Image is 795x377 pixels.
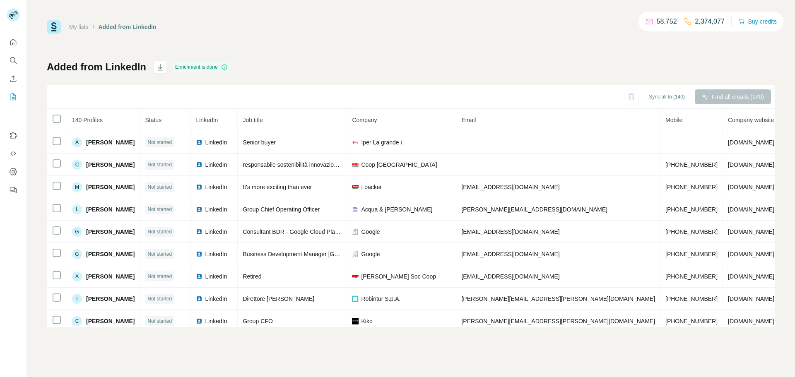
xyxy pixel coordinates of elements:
[361,295,400,303] span: Robintur S.p.A.
[361,250,380,258] span: Google
[243,117,263,123] span: Job title
[196,139,202,146] img: LinkedIn logo
[352,206,359,213] img: company-logo
[243,228,400,235] span: Consultant BDR - Google Cloud Platform by Teleperformance
[72,204,82,214] div: L
[695,17,725,26] p: 2,374,077
[665,161,718,168] span: [PHONE_NUMBER]
[173,62,230,72] div: Enrichment is done
[147,317,172,325] span: Not started
[147,139,172,146] span: Not started
[196,161,202,168] img: LinkedIn logo
[196,273,202,280] img: LinkedIn logo
[461,318,655,324] span: [PERSON_NAME][EMAIL_ADDRESS][PERSON_NAME][DOMAIN_NAME]
[72,227,82,237] div: G
[205,161,227,169] span: LinkedIn
[86,317,135,325] span: [PERSON_NAME]
[7,128,20,143] button: Use Surfe on LinkedIn
[461,206,607,213] span: [PERSON_NAME][EMAIL_ADDRESS][DOMAIN_NAME]
[196,184,202,190] img: LinkedIn logo
[461,228,559,235] span: [EMAIL_ADDRESS][DOMAIN_NAME]
[7,89,20,104] button: My lists
[47,20,61,34] img: Surfe Logo
[72,316,82,326] div: C
[352,161,359,168] img: company-logo
[7,35,20,50] button: Quick start
[649,93,685,101] span: Sync all to (140)
[205,138,227,146] span: LinkedIn
[7,53,20,68] button: Search
[738,16,777,27] button: Buy credits
[352,184,359,190] img: company-logo
[86,295,135,303] span: [PERSON_NAME]
[196,251,202,257] img: LinkedIn logo
[243,206,320,213] span: Group Chief Operating Officer
[665,228,718,235] span: [PHONE_NUMBER]
[461,117,476,123] span: Email
[86,228,135,236] span: [PERSON_NAME]
[665,206,718,213] span: [PHONE_NUMBER]
[99,23,157,31] div: Added from LinkedIn
[665,251,718,257] span: [PHONE_NUMBER]
[86,138,135,146] span: [PERSON_NAME]
[145,117,161,123] span: Status
[196,117,218,123] span: LinkedIn
[665,273,718,280] span: [PHONE_NUMBER]
[205,272,227,281] span: LinkedIn
[72,137,82,147] div: A
[243,318,272,324] span: Group CFO
[196,228,202,235] img: LinkedIn logo
[72,117,103,123] span: 140 Profiles
[243,295,314,302] span: Direttore [PERSON_NAME]
[461,184,559,190] span: [EMAIL_ADDRESS][DOMAIN_NAME]
[7,182,20,197] button: Feedback
[72,271,82,281] div: A
[352,295,359,302] img: company-logo
[243,139,275,146] span: Senior buyer
[361,138,402,146] span: Iper La grande i
[665,117,682,123] span: Mobile
[728,295,774,302] span: [DOMAIN_NAME]
[72,160,82,170] div: C
[72,249,82,259] div: G
[361,317,372,325] span: Kiko
[361,228,380,236] span: Google
[361,272,436,281] span: [PERSON_NAME] Soc Coop
[205,228,227,236] span: LinkedIn
[147,206,172,213] span: Not started
[665,295,718,302] span: [PHONE_NUMBER]
[243,184,312,190] span: It's more exciting than ever
[728,139,774,146] span: [DOMAIN_NAME]
[728,206,774,213] span: [DOMAIN_NAME]
[728,251,774,257] span: [DOMAIN_NAME]
[47,60,146,74] h1: Added from LinkedIn
[7,164,20,179] button: Dashboard
[352,318,359,324] img: company-logo
[352,117,377,123] span: Company
[728,117,774,123] span: Company website
[361,205,432,214] span: Acqua & [PERSON_NAME]
[352,139,359,146] img: company-logo
[728,273,774,280] span: [DOMAIN_NAME]
[205,205,227,214] span: LinkedIn
[147,228,172,235] span: Not started
[196,318,202,324] img: LinkedIn logo
[461,295,655,302] span: [PERSON_NAME][EMAIL_ADDRESS][PERSON_NAME][DOMAIN_NAME]
[7,71,20,86] button: Enrich CSV
[196,295,202,302] img: LinkedIn logo
[361,161,437,169] span: Coop [GEOGRAPHIC_DATA]
[69,24,89,30] a: My lists
[86,250,135,258] span: [PERSON_NAME]
[643,91,691,103] button: Sync all to (140)
[196,206,202,213] img: LinkedIn logo
[665,318,718,324] span: [PHONE_NUMBER]
[461,251,559,257] span: [EMAIL_ADDRESS][DOMAIN_NAME]
[728,228,774,235] span: [DOMAIN_NAME]
[728,318,774,324] span: [DOMAIN_NAME]
[86,161,135,169] span: [PERSON_NAME]
[205,295,227,303] span: LinkedIn
[728,161,774,168] span: [DOMAIN_NAME]
[728,184,774,190] span: [DOMAIN_NAME]
[86,183,135,191] span: [PERSON_NAME]
[361,183,382,191] span: Loacker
